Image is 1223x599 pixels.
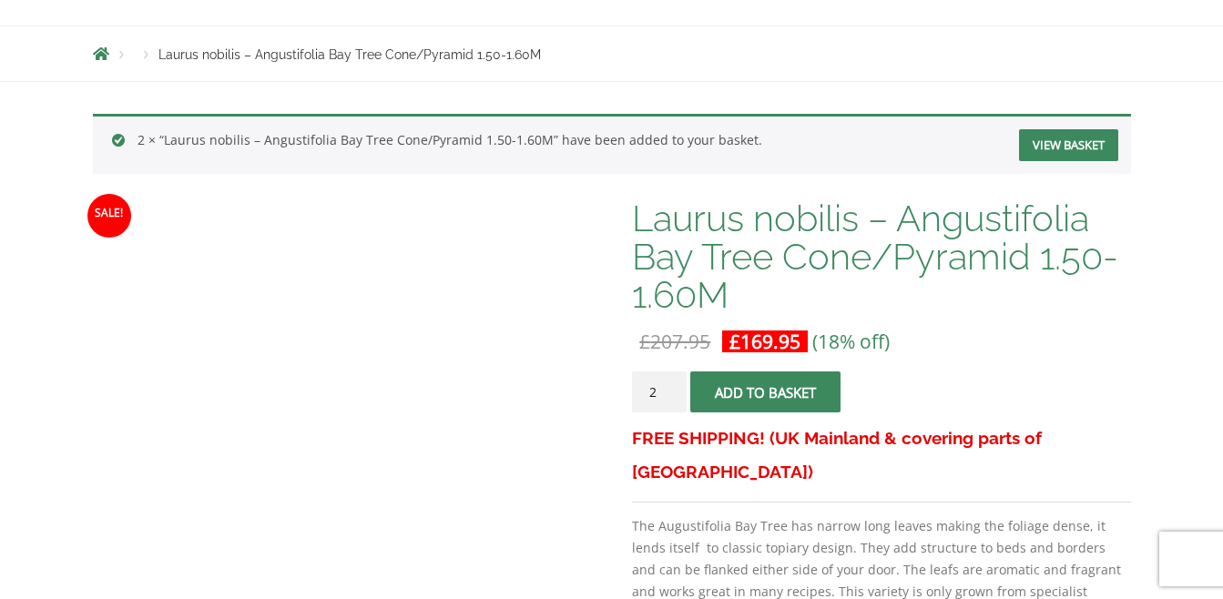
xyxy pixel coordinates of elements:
[632,199,1130,314] h1: Laurus nobilis – Angustifolia Bay Tree Cone/Pyramid 1.50-1.60M
[639,329,710,354] bdi: 207.95
[1019,129,1118,161] a: View basket
[729,329,740,354] span: £
[632,421,1130,489] h3: FREE SHIPPING! (UK Mainland & covering parts of [GEOGRAPHIC_DATA])
[729,329,800,354] bdi: 169.95
[158,47,541,62] span: Laurus nobilis – Angustifolia Bay Tree Cone/Pyramid 1.50-1.60M
[812,329,890,354] span: (18% off)
[93,114,1131,174] div: 2 × “Laurus nobilis – Angustifolia Bay Tree Cone/Pyramid 1.50-1.60M” have been added to your basket.
[639,329,650,354] span: £
[87,194,131,238] span: Sale!
[690,371,841,412] button: Add to basket
[93,46,1131,61] nav: Breadcrumbs
[632,371,687,412] input: Product quantity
